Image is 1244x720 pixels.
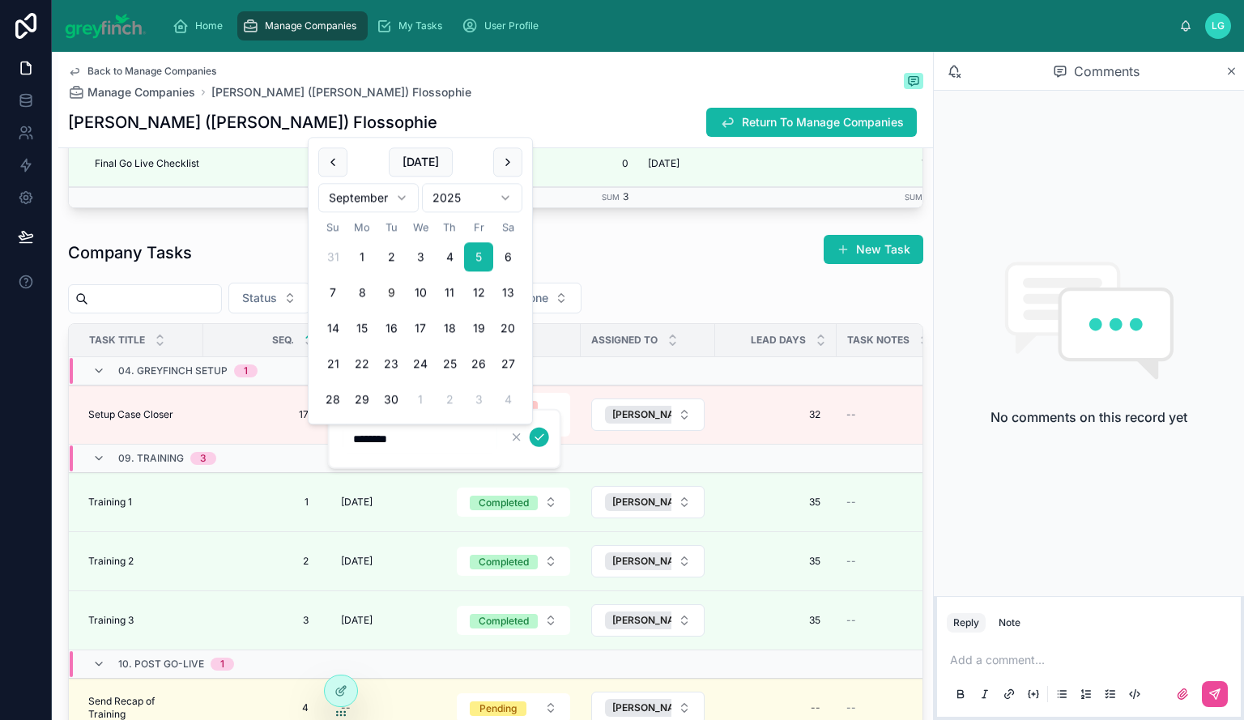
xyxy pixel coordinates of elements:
button: Select Button [457,488,570,517]
table: September 2025 [318,219,522,414]
th: Tuesday [377,219,406,236]
button: Select Button [591,398,705,431]
small: Sum [905,193,922,202]
span: 2 [219,555,309,568]
a: 2 [213,548,315,574]
a: Select Button [456,605,571,636]
a: -- [846,496,978,509]
button: Sunday, September 21st, 2025 [318,350,347,379]
a: Back to Manage Companies [68,65,216,78]
span: 09. Training [118,452,184,465]
button: Unselect 57 [605,552,716,570]
span: Comments [1074,62,1140,81]
button: Select Button [457,606,570,635]
span: Status [242,290,277,306]
button: Wednesday, October 1st, 2025 [406,386,435,415]
div: 3 [200,452,207,465]
a: -- [846,701,978,714]
button: Wednesday, September 24th, 2025 [406,350,435,379]
span: 17 [219,408,309,421]
a: My Tasks [371,11,454,40]
a: Select Button [590,485,705,519]
div: -- [811,701,820,714]
a: Manage Companies [68,84,195,100]
span: [PERSON_NAME] [612,496,692,509]
a: Training 2 [88,555,194,568]
a: 35 [725,489,827,515]
button: Tuesday, September 23rd, 2025 [377,350,406,379]
button: Thursday, September 18th, 2025 [435,314,464,343]
span: 10. Post Go-Live [118,658,204,671]
button: Saturday, September 13th, 2025 [493,279,522,308]
span: Final Go Live Checklist [95,157,199,170]
button: Monday, September 29th, 2025 [347,386,377,415]
a: 32 [725,402,827,428]
h1: Company Tasks [68,241,192,264]
button: Monday, September 15th, 2025 [347,314,377,343]
span: Assigned To [591,334,658,347]
span: My Tasks [398,19,442,32]
span: -- [846,701,856,714]
span: 0 [515,157,628,170]
button: Thursday, October 2nd, 2025 [435,386,464,415]
div: 1 [220,658,224,671]
div: Pending [479,701,517,716]
span: LG [1212,19,1225,32]
button: Sunday, September 7th, 2025 [318,279,347,308]
a: -- [846,555,978,568]
button: Tuesday, September 30th, 2025 [377,386,406,415]
button: New Task [824,235,923,264]
button: Return To Manage Companies [706,108,917,137]
a: [PERSON_NAME] ([PERSON_NAME]) Flossophie [211,84,471,100]
span: User Profile [484,19,539,32]
button: Unselect 57 [605,699,716,717]
a: -- [846,408,978,421]
span: [DATE] [341,614,373,627]
span: 8 [279,157,368,170]
button: Thursday, September 11th, 2025 [435,279,464,308]
button: Saturday, September 20th, 2025 [493,314,522,343]
th: Friday [464,219,493,236]
h1: [PERSON_NAME] ([PERSON_NAME]) Flossophie [68,111,437,134]
th: Wednesday [406,219,435,236]
button: Thursday, September 4th, 2025 [435,243,464,272]
span: 35 [731,614,820,627]
button: Sunday, September 28th, 2025 [318,386,347,415]
a: [DATE] [334,548,437,574]
button: Unselect 57 [605,493,716,511]
button: Friday, September 26th, 2025 [464,350,493,379]
span: 7 [790,157,927,170]
div: Completed [479,555,529,569]
span: Manage Companies [265,19,356,32]
span: Seq. [272,334,294,347]
span: 35 [731,496,820,509]
a: 1 [213,489,315,515]
button: Monday, September 22nd, 2025 [347,350,377,379]
button: Monday, September 1st, 2025 [347,243,377,272]
span: Task Title [89,334,145,347]
a: Manage Companies [237,11,368,40]
a: Home [168,11,234,40]
th: Saturday [493,219,522,236]
a: Setup Case Closer [88,408,194,421]
h2: No comments on this record yet [991,407,1187,427]
button: Sunday, August 31st, 2025 [318,243,347,272]
small: Sum [602,193,620,202]
button: Select Button [228,283,310,313]
span: 35 [731,555,820,568]
span: [PERSON_NAME] [612,555,692,568]
button: Saturday, October 4th, 2025 [493,386,522,415]
button: Monday, September 8th, 2025 [347,279,377,308]
a: -- [846,614,978,627]
span: 1 [219,496,309,509]
button: Tuesday, September 2nd, 2025 [377,243,406,272]
span: Task Notes [847,334,910,347]
span: -- [846,496,856,509]
span: [PERSON_NAME] [612,614,692,627]
span: -- [846,555,856,568]
button: Unselect 57 [605,611,716,629]
span: [PERSON_NAME] [612,408,692,421]
button: Reply [947,613,986,633]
